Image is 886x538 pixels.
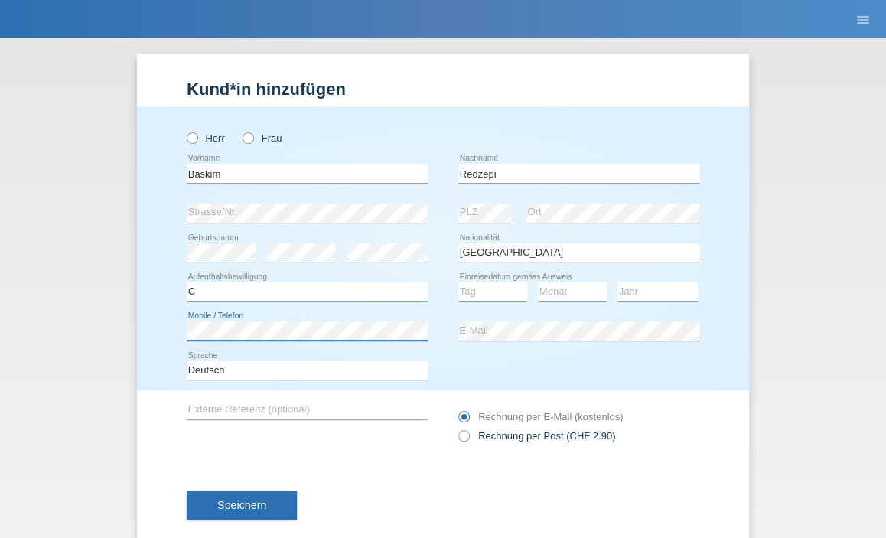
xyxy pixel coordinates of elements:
input: Rechnung per Post (CHF 2.90) [458,430,468,449]
label: Frau [243,132,282,144]
input: Herr [187,132,197,142]
input: Rechnung per E-Mail (kostenlos) [458,411,468,430]
span: Speichern [217,499,266,511]
label: Herr [187,132,225,144]
label: Rechnung per Post (CHF 2.90) [458,430,615,442]
i: menu [855,12,871,28]
input: Frau [243,132,252,142]
label: Rechnung per E-Mail (kostenlos) [458,411,623,422]
a: menu [848,15,878,24]
button: Speichern [187,491,297,520]
h1: Kund*in hinzufügen [187,80,699,99]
